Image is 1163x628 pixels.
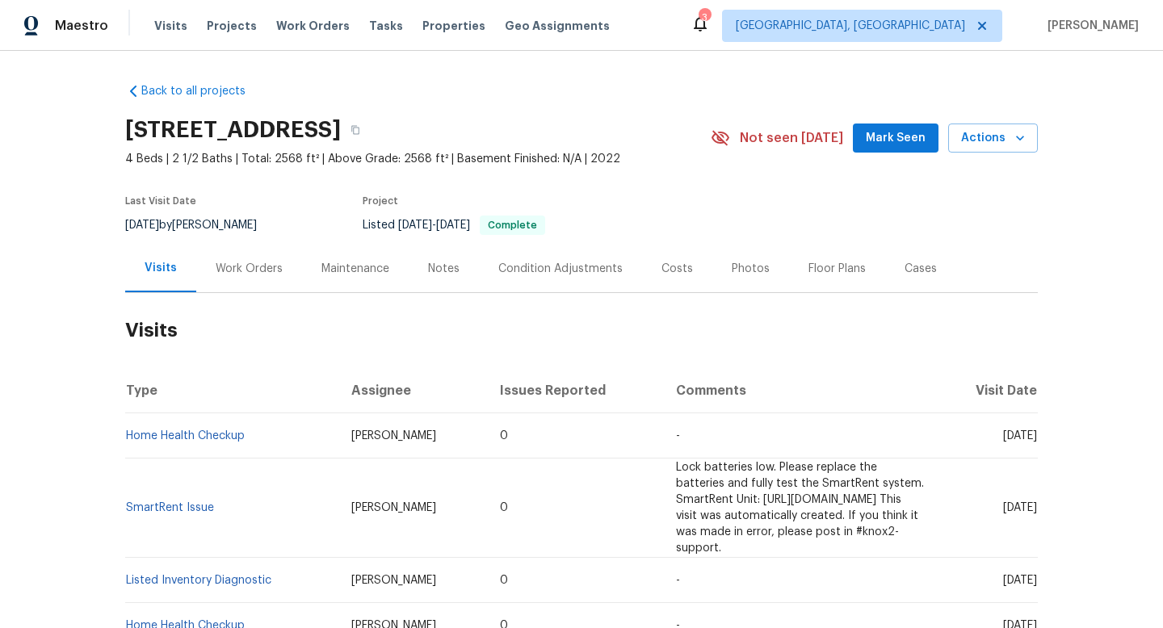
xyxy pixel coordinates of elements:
[905,261,937,277] div: Cases
[736,18,965,34] span: [GEOGRAPHIC_DATA], [GEOGRAPHIC_DATA]
[1041,18,1139,34] span: [PERSON_NAME]
[1003,502,1037,513] span: [DATE]
[276,18,350,34] span: Work Orders
[154,18,187,34] span: Visits
[866,128,926,149] span: Mark Seen
[676,430,680,442] span: -
[663,368,937,413] th: Comments
[487,368,664,413] th: Issues Reported
[500,575,508,586] span: 0
[341,115,370,144] button: Copy Address
[351,502,436,513] span: [PERSON_NAME]
[676,462,924,554] span: Lock batteries low. Please replace the batteries and fully test the SmartRent system. SmartRent U...
[125,83,280,99] a: Back to all projects
[145,260,177,276] div: Visits
[125,196,196,206] span: Last Visit Date
[125,122,341,138] h2: [STREET_ADDRESS]
[125,368,338,413] th: Type
[125,151,711,167] span: 4 Beds | 2 1/2 Baths | Total: 2568 ft² | Above Grade: 2568 ft² | Basement Finished: N/A | 2022
[699,10,710,26] div: 3
[500,502,508,513] span: 0
[321,261,389,277] div: Maintenance
[126,575,271,586] a: Listed Inventory Diagnostic
[351,575,436,586] span: [PERSON_NAME]
[125,293,1038,368] h2: Visits
[398,220,432,231] span: [DATE]
[55,18,108,34] span: Maestro
[500,430,508,442] span: 0
[363,220,545,231] span: Listed
[126,502,214,513] a: SmartRent Issue
[422,18,485,34] span: Properties
[216,261,283,277] div: Work Orders
[948,124,1038,153] button: Actions
[937,368,1038,413] th: Visit Date
[363,196,398,206] span: Project
[853,124,938,153] button: Mark Seen
[732,261,770,277] div: Photos
[428,261,460,277] div: Notes
[398,220,470,231] span: -
[961,128,1025,149] span: Actions
[808,261,866,277] div: Floor Plans
[125,220,159,231] span: [DATE]
[481,220,544,230] span: Complete
[369,20,403,31] span: Tasks
[125,216,276,235] div: by [PERSON_NAME]
[351,430,436,442] span: [PERSON_NAME]
[338,368,487,413] th: Assignee
[661,261,693,277] div: Costs
[676,575,680,586] span: -
[207,18,257,34] span: Projects
[1003,575,1037,586] span: [DATE]
[436,220,470,231] span: [DATE]
[498,261,623,277] div: Condition Adjustments
[126,430,245,442] a: Home Health Checkup
[505,18,610,34] span: Geo Assignments
[1003,430,1037,442] span: [DATE]
[740,130,843,146] span: Not seen [DATE]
